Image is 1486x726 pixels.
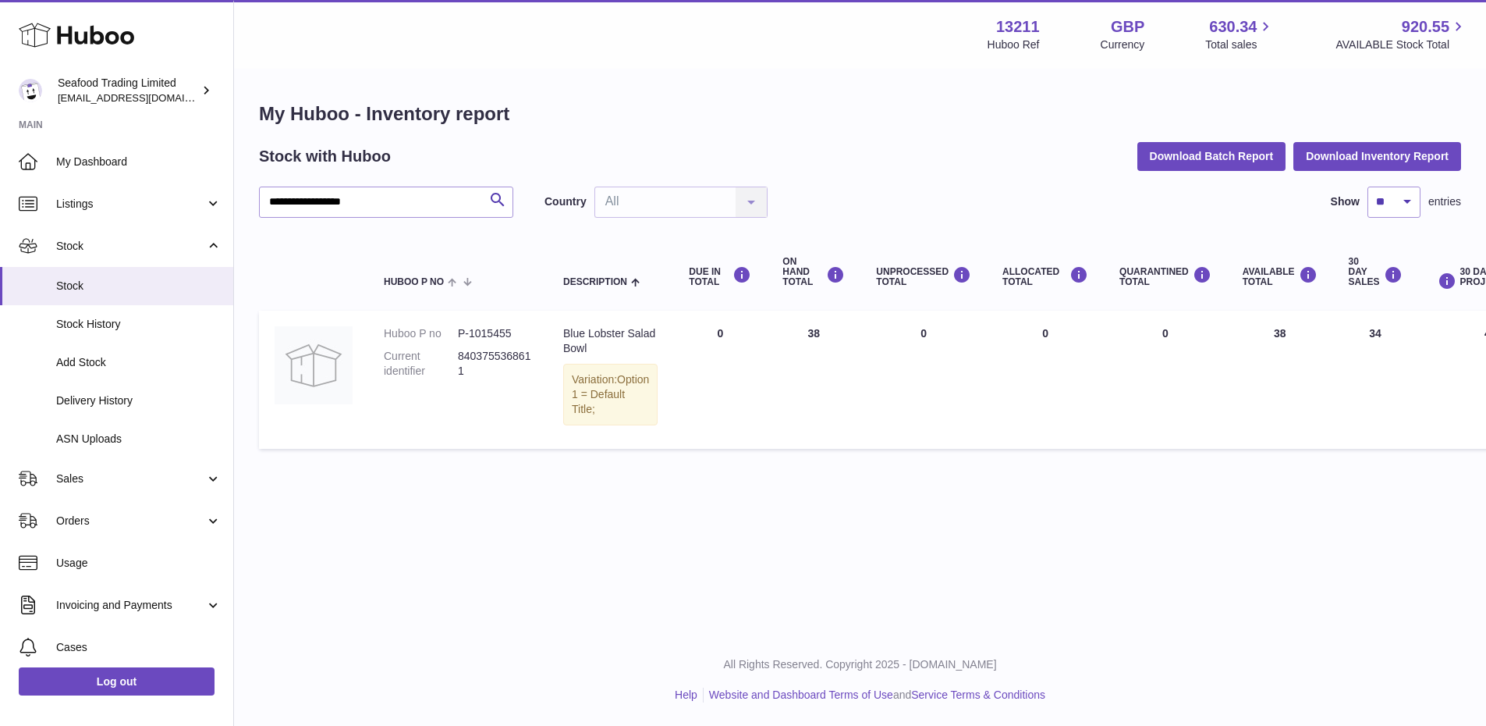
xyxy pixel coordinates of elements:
[458,326,532,341] dd: P-1015455
[704,688,1045,703] li: and
[1209,16,1257,37] span: 630.34
[563,277,627,287] span: Description
[1227,311,1333,448] td: 38
[1402,16,1449,37] span: 920.55
[675,689,697,701] a: Help
[275,326,353,404] img: product image
[56,317,222,332] span: Stock History
[384,326,458,341] dt: Huboo P no
[1333,311,1418,448] td: 34
[563,326,658,356] div: Blue Lobster Salad Bowl
[384,277,444,287] span: Huboo P no
[56,472,205,486] span: Sales
[911,689,1045,701] a: Service Terms & Conditions
[56,514,205,528] span: Orders
[782,257,845,288] div: ON HAND Total
[1111,16,1144,37] strong: GBP
[987,311,1104,448] td: 0
[1137,142,1286,170] button: Download Batch Report
[1101,37,1145,52] div: Currency
[246,657,1474,672] p: All Rights Reserved. Copyright 2025 - [DOMAIN_NAME]
[1119,266,1211,287] div: QUARANTINED Total
[56,355,222,370] span: Add Stock
[58,91,229,104] span: [EMAIL_ADDRESS][DOMAIN_NAME]
[1243,266,1318,287] div: AVAILABLE Total
[19,79,42,102] img: online@rickstein.com
[458,349,532,379] dd: 8403755368611
[56,393,222,408] span: Delivery History
[988,37,1040,52] div: Huboo Ref
[259,101,1461,126] h1: My Huboo - Inventory report
[56,598,205,613] span: Invoicing and Payments
[673,311,767,448] td: 0
[1205,16,1275,52] a: 630.34 Total sales
[56,432,222,447] span: ASN Uploads
[1428,194,1461,209] span: entries
[1002,266,1088,287] div: ALLOCATED Total
[1335,16,1467,52] a: 920.55 AVAILABLE Stock Total
[56,640,222,655] span: Cases
[1335,37,1467,52] span: AVAILABLE Stock Total
[1205,37,1275,52] span: Total sales
[56,155,222,169] span: My Dashboard
[709,689,893,701] a: Website and Dashboard Terms of Use
[689,266,751,287] div: DUE IN TOTAL
[767,311,860,448] td: 38
[1331,194,1360,209] label: Show
[1349,257,1403,288] div: 30 DAY SALES
[996,16,1040,37] strong: 13211
[1162,327,1169,340] span: 0
[259,146,391,167] h2: Stock with Huboo
[876,266,971,287] div: UNPROCESSED Total
[56,556,222,571] span: Usage
[860,311,987,448] td: 0
[58,76,198,105] div: Seafood Trading Limited
[1293,142,1461,170] button: Download Inventory Report
[56,279,222,294] span: Stock
[56,197,205,212] span: Listings
[56,239,205,254] span: Stock
[19,667,215,696] a: Log out
[563,364,658,425] div: Variation:
[572,373,649,415] span: Option 1 = Default Title;
[544,194,587,209] label: Country
[384,349,458,379] dt: Current identifier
